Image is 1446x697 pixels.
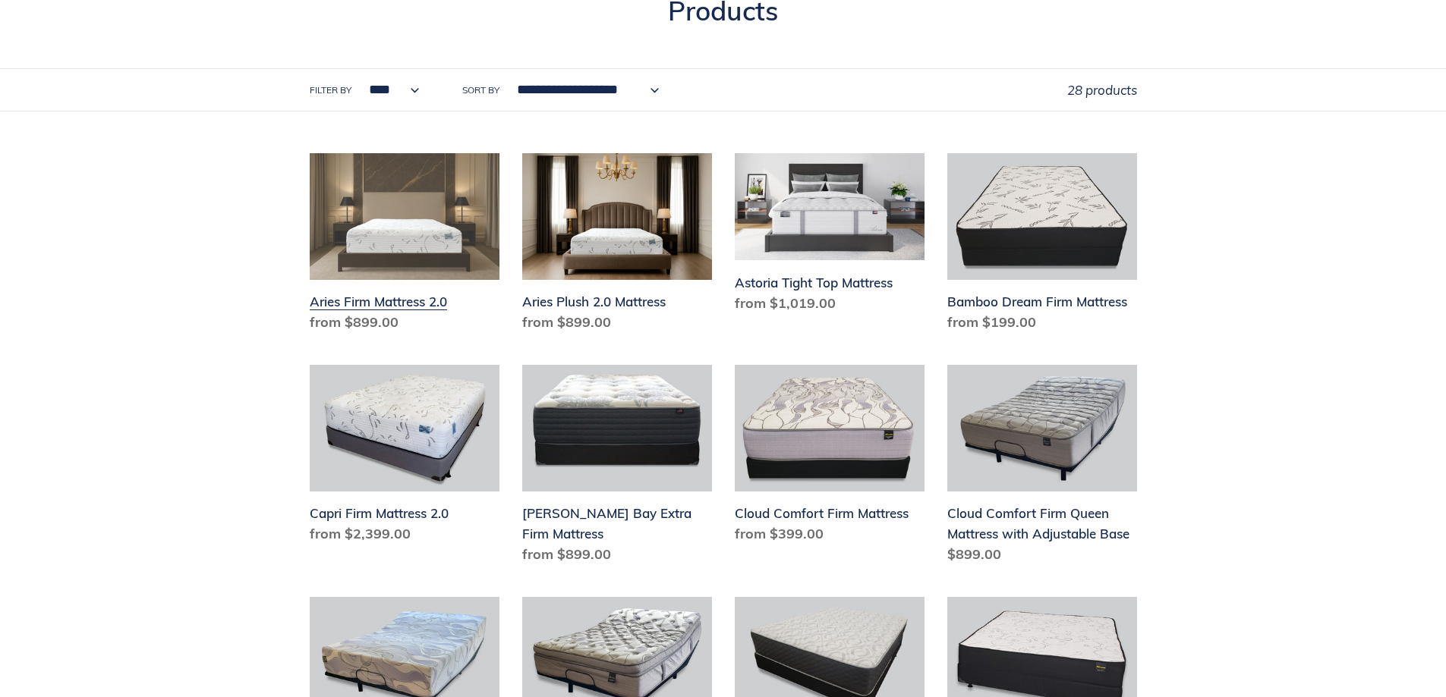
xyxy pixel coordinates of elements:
label: Sort by [462,83,499,97]
a: Aries Firm Mattress 2.0 [310,153,499,338]
label: Filter by [310,83,351,97]
a: Capri Firm Mattress 2.0 [310,365,499,550]
span: 28 products [1067,82,1137,98]
a: Cloud Comfort Firm Mattress [735,365,925,550]
a: Bamboo Dream Firm Mattress [947,153,1137,338]
a: Cloud Comfort Firm Queen Mattress with Adjustable Base [947,365,1137,570]
a: Aries Plush 2.0 Mattress [522,153,712,338]
a: Chadwick Bay Extra Firm Mattress [522,365,712,570]
a: Astoria Tight Top Mattress [735,153,925,319]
